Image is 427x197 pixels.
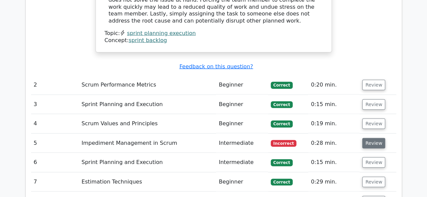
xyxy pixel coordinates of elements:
span: Correct [271,159,293,166]
a: Feedback on this question? [179,63,253,70]
td: 5 [31,134,79,153]
td: 4 [31,114,79,133]
td: Intermediate [216,153,268,172]
button: Review [362,177,385,187]
a: sprint backlog [129,37,167,43]
button: Review [362,80,385,90]
td: Beginner [216,114,268,133]
span: Correct [271,121,293,127]
td: Scrum Performance Metrics [79,75,216,95]
div: Concept: [105,37,323,44]
span: Correct [271,179,293,186]
td: Sprint Planning and Execution [79,95,216,114]
td: Beginner [216,172,268,192]
td: 7 [31,172,79,192]
span: Correct [271,101,293,108]
button: Review [362,138,385,149]
td: 3 [31,95,79,114]
button: Review [362,119,385,129]
td: 6 [31,153,79,172]
td: Intermediate [216,134,268,153]
td: Scrum Values and Principles [79,114,216,133]
a: sprint planning execution [127,30,196,36]
button: Review [362,157,385,168]
td: 0:15 min. [308,95,359,114]
td: 0:28 min. [308,134,359,153]
span: Incorrect [271,140,297,147]
span: Correct [271,82,293,89]
td: Estimation Techniques [79,172,216,192]
button: Review [362,99,385,110]
td: Sprint Planning and Execution [79,153,216,172]
div: Topic: [105,30,323,37]
td: 0:15 min. [308,153,359,172]
td: 2 [31,75,79,95]
td: 0:20 min. [308,75,359,95]
td: Beginner [216,75,268,95]
td: 0:19 min. [308,114,359,133]
td: 0:29 min. [308,172,359,192]
td: Impediment Management in Scrum [79,134,216,153]
td: Beginner [216,95,268,114]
